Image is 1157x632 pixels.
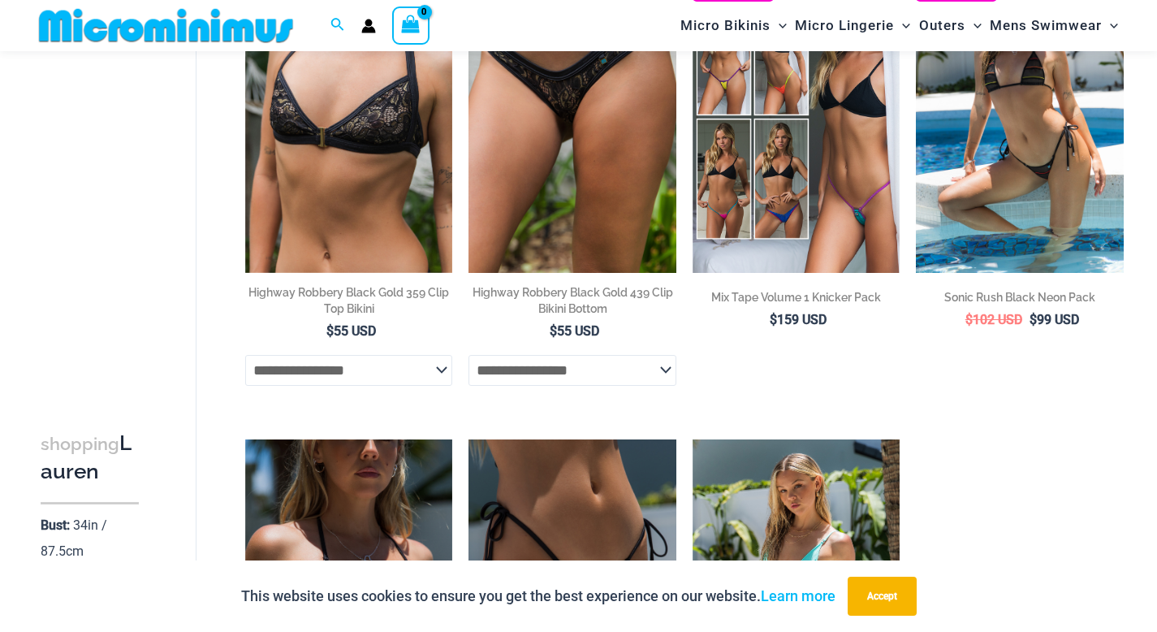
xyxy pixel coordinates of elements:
[245,284,453,322] a: Highway Robbery Black Gold 359 Clip Top Bikini
[361,19,376,33] a: Account icon link
[1030,312,1037,327] span: $
[676,5,791,46] a: Micro BikinisMenu ToggleMenu Toggle
[41,54,187,379] iframe: TrustedSite Certified
[916,289,1124,305] h2: Sonic Rush Black Neon Pack
[550,323,557,339] span: $
[241,584,835,608] p: This website uses cookies to ensure you get the best experience on our website.
[1030,312,1079,327] bdi: 99 USD
[894,5,910,46] span: Menu Toggle
[990,5,1102,46] span: Mens Swimwear
[791,5,914,46] a: Micro LingerieMenu ToggleMenu Toggle
[848,577,917,616] button: Accept
[674,2,1125,49] nav: Site Navigation
[680,5,771,46] span: Micro Bikinis
[770,312,827,327] bdi: 159 USD
[965,312,973,327] span: $
[330,15,345,36] a: Search icon link
[326,323,334,339] span: $
[693,289,900,305] h2: Mix Tape Volume 1 Knicker Pack
[245,284,453,317] h2: Highway Robbery Black Gold 359 Clip Top Bikini
[41,430,139,486] h3: Lauren
[965,5,982,46] span: Menu Toggle
[41,434,119,454] span: shopping
[326,323,376,339] bdi: 55 USD
[32,7,300,44] img: MM SHOP LOGO FLAT
[795,5,894,46] span: Micro Lingerie
[41,517,70,533] p: Bust:
[468,284,676,317] h2: Highway Robbery Black Gold 439 Clip Bikini Bottom
[919,5,965,46] span: Outers
[693,289,900,311] a: Mix Tape Volume 1 Knicker Pack
[770,312,777,327] span: $
[41,517,107,559] p: 34in / 87.5cm
[965,312,1022,327] bdi: 102 USD
[392,6,430,44] a: View Shopping Cart, empty
[1102,5,1118,46] span: Menu Toggle
[915,5,986,46] a: OutersMenu ToggleMenu Toggle
[986,5,1122,46] a: Mens SwimwearMenu ToggleMenu Toggle
[761,587,835,604] a: Learn more
[916,289,1124,311] a: Sonic Rush Black Neon Pack
[468,284,676,322] a: Highway Robbery Black Gold 439 Clip Bikini Bottom
[550,323,599,339] bdi: 55 USD
[771,5,787,46] span: Menu Toggle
